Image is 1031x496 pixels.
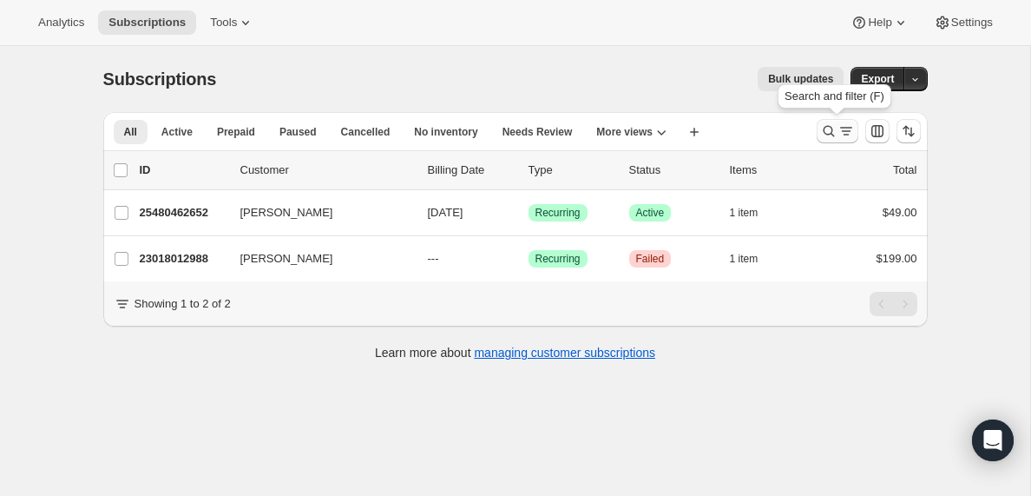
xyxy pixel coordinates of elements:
span: $199.00 [877,252,917,265]
button: Export [850,67,904,91]
button: Tools [200,10,265,35]
span: Failed [636,252,665,266]
a: managing customer subscriptions [474,346,655,360]
span: 1 item [730,206,758,220]
p: Customer [240,162,414,179]
span: Cancelled [341,125,391,139]
p: 25480462652 [140,204,227,222]
p: 23018012988 [140,250,227,268]
button: Bulk updates [758,67,844,91]
span: Tools [210,16,237,30]
span: $49.00 [883,206,917,219]
p: ID [140,162,227,179]
div: IDCustomerBilling DateTypeStatusItemsTotal [140,162,917,179]
span: Help [868,16,891,30]
span: Analytics [38,16,84,30]
button: Create new view [680,120,708,144]
div: Type [529,162,615,179]
div: 23018012988[PERSON_NAME]---SuccessRecurringCriticalFailed1 item$199.00 [140,247,917,271]
button: Analytics [28,10,95,35]
span: All [124,125,137,139]
span: [DATE] [428,206,463,219]
div: Open Intercom Messenger [972,420,1014,461]
span: [PERSON_NAME] [240,250,333,268]
span: Needs Review [502,125,573,139]
button: [PERSON_NAME] [230,245,404,273]
span: Prepaid [217,125,255,139]
span: No inventory [414,125,477,139]
button: Customize table column order and visibility [865,119,890,143]
div: 25480462652[PERSON_NAME][DATE]SuccessRecurringSuccessActive1 item$49.00 [140,201,917,225]
span: Recurring [535,252,581,266]
span: Active [636,206,665,220]
p: Showing 1 to 2 of 2 [135,295,231,313]
button: 1 item [730,201,778,225]
nav: Pagination [870,292,917,316]
button: Subscriptions [98,10,196,35]
button: Help [840,10,919,35]
span: Recurring [535,206,581,220]
span: Export [861,72,894,86]
span: Paused [279,125,317,139]
span: [PERSON_NAME] [240,204,333,222]
span: Subscriptions [108,16,186,30]
button: 1 item [730,247,778,271]
span: 1 item [730,252,758,266]
button: More views [586,120,677,144]
span: Active [161,125,193,139]
span: Bulk updates [768,72,833,86]
span: Subscriptions [103,69,217,89]
p: Billing Date [428,162,515,179]
span: --- [428,252,439,265]
button: Search and filter results [817,119,858,143]
p: Status [629,162,716,179]
p: Learn more about [375,344,655,361]
button: [PERSON_NAME] [230,199,404,227]
div: Items [730,162,817,179]
button: Settings [923,10,1003,35]
span: Settings [951,16,993,30]
p: Total [893,162,916,179]
button: Sort the results [896,119,921,143]
span: More views [596,125,653,139]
